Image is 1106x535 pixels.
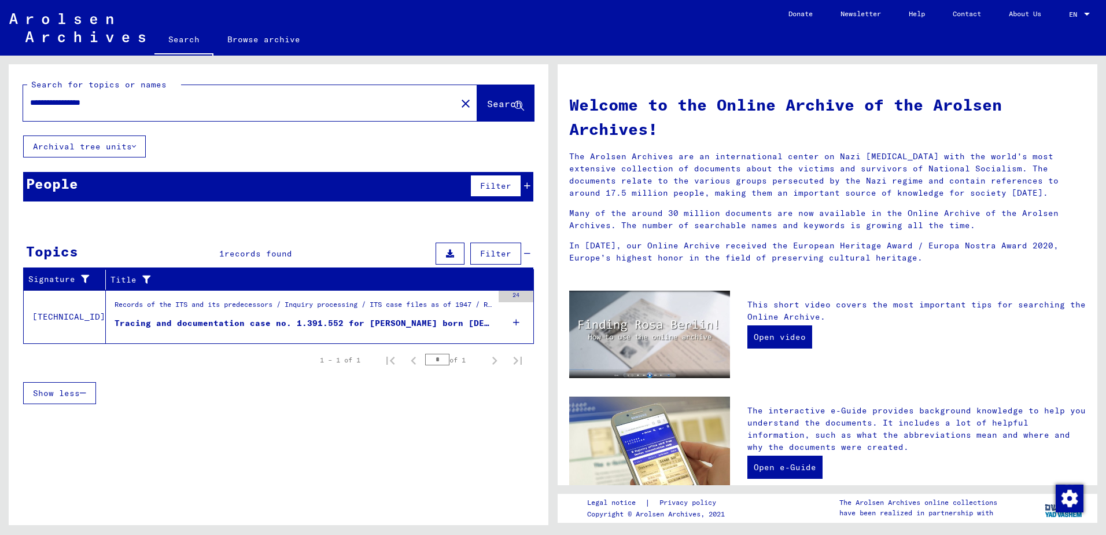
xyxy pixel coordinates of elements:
img: video.jpg [569,291,730,378]
a: Browse archive [213,25,314,53]
div: 1 – 1 of 1 [320,355,360,365]
button: Next page [483,349,506,372]
p: have been realized in partnership with [839,508,997,518]
div: People [26,173,78,194]
img: Arolsen_neg.svg [9,13,145,42]
div: 24 [499,291,533,302]
span: EN [1069,10,1082,19]
p: In [DATE], our Online Archive received the European Heritage Award / Europa Nostra Award 2020, Eu... [569,240,1086,264]
a: Open video [747,325,812,349]
div: Tracing and documentation case no. 1.391.552 for [PERSON_NAME] born [DEMOGRAPHIC_DATA] [115,317,493,329]
div: Title [110,270,519,289]
button: Search [477,85,534,121]
button: Clear [454,91,477,115]
button: Filter [470,243,521,265]
span: Search [487,98,522,109]
h1: Welcome to the Online Archive of the Arolsen Archives! [569,93,1086,141]
div: Change consent [1055,484,1083,512]
button: Show less [23,382,96,404]
img: eguide.jpg [569,397,730,504]
mat-icon: close [459,97,473,111]
span: Filter [480,248,511,259]
div: of 1 [425,354,483,365]
span: Show less [33,388,80,398]
div: Title [110,274,505,286]
p: Copyright © Arolsen Archives, 2021 [587,509,730,519]
a: Search [154,25,213,56]
a: Legal notice [587,497,645,509]
a: Open e-Guide [747,456,823,479]
button: First page [379,349,402,372]
button: Previous page [402,349,425,372]
img: Change consent [1056,485,1083,512]
button: Filter [470,175,521,197]
span: Filter [480,181,511,191]
div: | [587,497,730,509]
p: The Arolsen Archives online collections [839,497,997,508]
td: [TECHNICAL_ID] [24,290,106,343]
div: Signature [28,270,105,289]
p: Many of the around 30 million documents are now available in the Online Archive of the Arolsen Ar... [569,207,1086,232]
p: The Arolsen Archives are an international center on Nazi [MEDICAL_DATA] with the world’s most ext... [569,151,1086,199]
a: Privacy policy [650,497,730,509]
p: This short video covers the most important tips for searching the Online Archive. [747,299,1086,323]
span: records found [224,248,292,259]
div: Records of the ITS and its predecessors / Inquiry processing / ITS case files as of 1947 / Reposi... [115,299,493,316]
div: Topics [26,241,78,262]
div: Signature [28,273,91,285]
mat-label: Search for topics or names [31,79,167,90]
p: The interactive e-Guide provides background knowledge to help you understand the documents. It in... [747,405,1086,453]
button: Last page [506,349,529,372]
img: yv_logo.png [1042,493,1086,522]
button: Archival tree units [23,135,146,157]
span: 1 [219,248,224,259]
